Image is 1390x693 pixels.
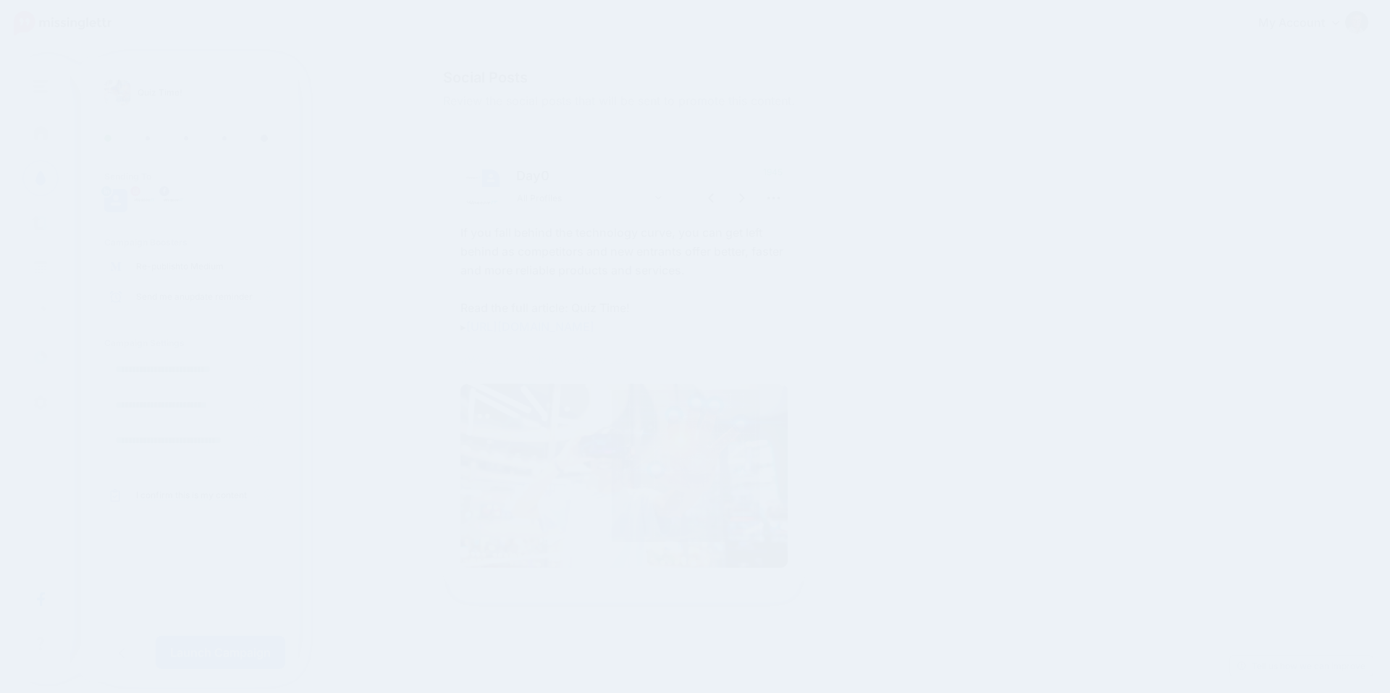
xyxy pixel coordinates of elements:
[1230,656,1373,676] a: Tell us how we can improve
[517,190,652,206] span: All Profiles
[460,384,788,568] img: 6230f264f6977411ed917891767541d8.jpg
[162,189,185,212] img: 298904122_491295303008062_5151176161762072367_n-bsa154353.jpg
[1244,6,1368,41] a: My Account
[759,165,787,180] span: 1945
[104,337,275,348] h4: Campaign Settings
[136,290,275,303] p: Send me an
[104,189,127,212] img: user_default_image.png
[510,188,669,209] a: All Profiles
[136,490,247,501] a: I confirm this is my content
[14,11,111,35] img: Missinglettr
[466,319,594,334] a: [URL][DOMAIN_NAME]
[138,85,182,100] p: Quiz Time!
[443,70,1115,85] span: Social Posts
[460,350,788,369] p: #WessexIT #ManagedServices
[541,168,549,183] span: 0
[104,80,130,106] img: 6230f264f6977411ed917891767541d8_thumb.jpg
[136,260,275,273] p: to Medium
[465,187,500,222] img: 327928650_673138581274106_3875633941848458916_n-bsa154355.jpg
[104,237,275,248] h4: Campaign Boosters
[185,291,253,303] a: update reminder
[33,80,48,93] img: menu.png
[465,169,482,187] img: 298904122_491295303008062_5151176161762072367_n-bsa154353.jpg
[510,165,671,186] p: Day
[133,189,156,212] img: 327928650_673138581274106_3875633941848458916_n-bsa154355.jpg
[136,261,180,272] a: Re-publish
[104,171,275,182] h4: Sending To
[443,92,1115,111] span: Review the social posts that will be sent to promote this content.
[482,169,500,187] img: user_default_image.png
[460,223,788,336] p: If you fall behind the technology curve, you can get left behind as competitors and new entrants ...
